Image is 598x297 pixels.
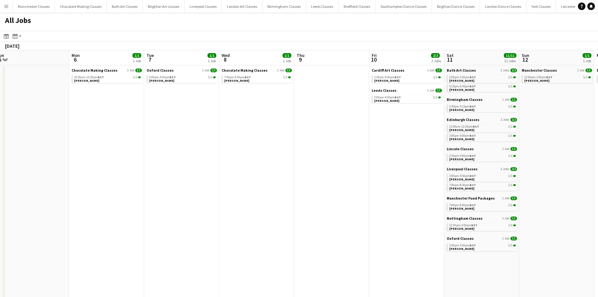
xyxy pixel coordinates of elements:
[480,0,526,13] button: London Dance Classes
[143,0,185,13] button: Brighton Art classes
[338,0,375,13] button: Sheffield Classes
[432,0,480,13] button: Brighton Dance Classes
[556,0,593,13] button: Leicester Classes
[185,0,222,13] button: Liverpool Classes
[222,0,262,13] button: London Art Classes
[262,0,306,13] button: Birmingham Classes
[375,0,432,13] button: Southampton Dance Classes
[55,0,107,13] button: Chocolate Making Classes
[306,0,338,13] button: Leeds Classes
[526,0,556,13] button: York Classes
[13,0,55,13] button: Manchester Classes
[5,43,19,49] div: [DATE]
[107,0,143,13] button: Bath Art Classes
